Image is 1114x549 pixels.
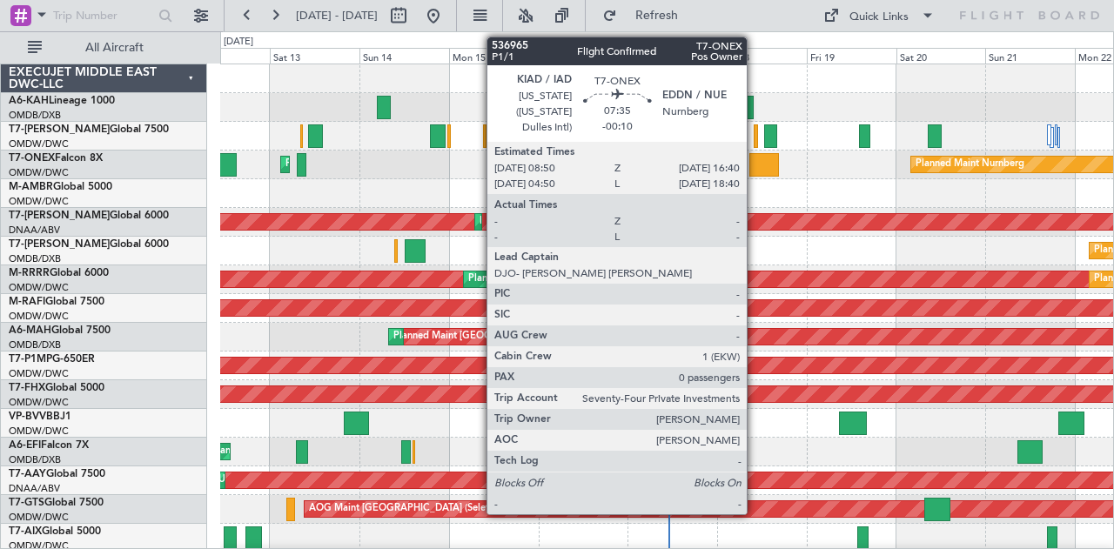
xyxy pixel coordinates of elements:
[9,166,69,179] a: OMDW/DWC
[9,325,111,336] a: A6-MAHGlobal 7500
[309,496,500,522] div: AOG Maint [GEOGRAPHIC_DATA] (Seletar)
[224,35,253,50] div: [DATE]
[9,469,105,479] a: T7-AAYGlobal 7500
[9,310,69,323] a: OMDW/DWC
[554,295,726,321] div: Planned Maint Dubai (Al Maktoum Intl)
[677,439,951,465] div: Planned Maint [GEOGRAPHIC_DATA] ([GEOGRAPHIC_DATA])
[9,526,101,537] a: T7-AIXGlobal 5000
[9,498,104,508] a: T7-GTSGlobal 7500
[393,324,684,350] div: Planned Maint [GEOGRAPHIC_DATA] ([GEOGRAPHIC_DATA] Intl)
[9,281,69,294] a: OMDW/DWC
[539,48,628,64] div: Tue 16
[717,48,807,64] div: Thu 18
[9,482,60,495] a: DNAA/ABV
[9,182,112,192] a: M-AMBRGlobal 5000
[9,268,50,278] span: M-RRRR
[916,151,1024,177] div: Planned Maint Nurnberg
[9,153,55,164] span: T7-ONEX
[9,297,104,307] a: M-RAFIGlobal 7500
[9,383,104,393] a: T7-FHXGlobal 5000
[9,195,69,208] a: OMDW/DWC
[627,48,717,64] div: Wed 17
[285,151,457,177] div: Planned Maint Dubai (Al Maktoum Intl)
[594,2,699,30] button: Refresh
[9,96,49,106] span: A6-KAH
[9,182,53,192] span: M-AMBR
[9,440,89,451] a: A6-EFIFalcon 7X
[9,124,169,135] a: T7-[PERSON_NAME]Global 7500
[9,412,71,422] a: VP-BVVBBJ1
[9,354,95,365] a: T7-P1MPG-650ER
[558,94,729,120] div: Planned Maint Dubai (Al Maktoum Intl)
[9,224,60,237] a: DNAA/ABV
[9,412,46,422] span: VP-BVV
[9,211,110,221] span: T7-[PERSON_NAME]
[9,211,169,221] a: T7-[PERSON_NAME]Global 6000
[9,239,169,250] a: T7-[PERSON_NAME]Global 6000
[9,137,69,151] a: OMDW/DWC
[9,396,69,409] a: OMDW/DWC
[359,48,449,64] div: Sun 14
[9,425,69,438] a: OMDW/DWC
[270,48,359,64] div: Sat 13
[985,48,1075,64] div: Sun 21
[9,268,109,278] a: M-RRRRGlobal 6000
[9,367,69,380] a: OMDW/DWC
[896,48,986,64] div: Sat 20
[815,2,943,30] button: Quick Links
[849,9,909,26] div: Quick Links
[807,48,896,64] div: Fri 19
[9,252,61,265] a: OMDB/DXB
[9,498,44,508] span: T7-GTS
[53,3,153,29] input: Trip Number
[9,239,110,250] span: T7-[PERSON_NAME]
[9,453,61,466] a: OMDB/DXB
[651,410,822,436] div: Planned Maint Dubai (Al Maktoum Intl)
[9,511,69,524] a: OMDW/DWC
[9,338,61,351] a: OMDB/DXB
[621,10,694,22] span: Refresh
[9,109,61,122] a: OMDB/DXB
[9,469,46,479] span: T7-AAY
[9,325,51,336] span: A6-MAH
[9,526,42,537] span: T7-AIX
[45,42,184,54] span: All Aircraft
[181,48,271,64] div: Fri 12
[9,153,103,164] a: T7-ONEXFalcon 8X
[9,383,45,393] span: T7-FHX
[9,96,115,106] a: A6-KAHLineage 1000
[296,8,378,23] span: [DATE] - [DATE]
[9,354,52,365] span: T7-P1MP
[9,124,110,135] span: T7-[PERSON_NAME]
[9,297,45,307] span: M-RAFI
[468,266,640,292] div: Planned Maint Dubai (Al Maktoum Intl)
[19,34,189,62] button: All Aircraft
[480,209,651,235] div: Planned Maint Dubai (Al Maktoum Intl)
[449,48,539,64] div: Mon 15
[9,440,41,451] span: A6-EFI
